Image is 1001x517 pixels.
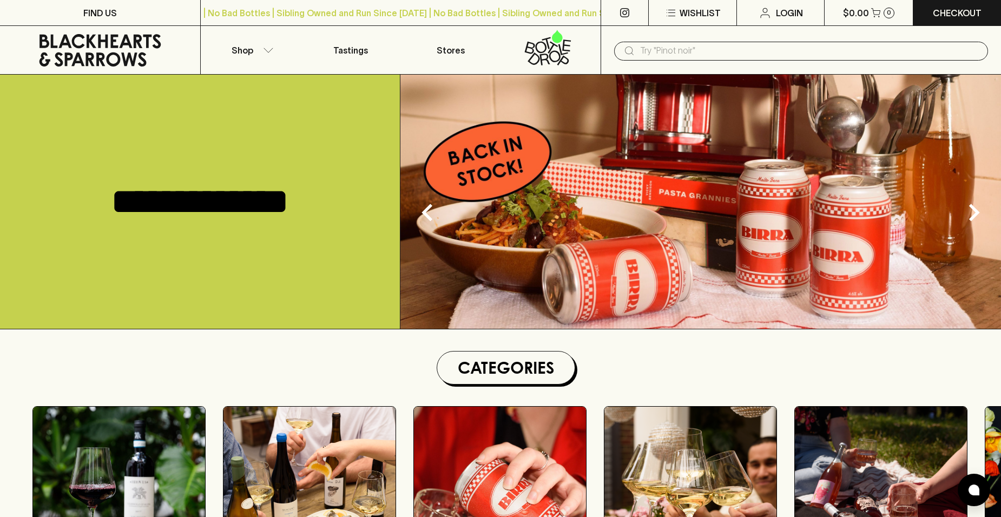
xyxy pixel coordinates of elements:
a: Tastings [301,26,401,74]
p: FIND US [83,6,117,19]
p: Tastings [333,44,368,57]
p: Login [776,6,803,19]
p: Shop [232,44,253,57]
p: Checkout [933,6,982,19]
a: Stores [401,26,501,74]
h1: Categories [442,356,570,380]
img: bubble-icon [969,485,979,495]
button: Shop [201,26,301,74]
p: 0 [887,10,891,16]
p: Wishlist [680,6,721,19]
p: Stores [437,44,465,57]
p: $0.00 [843,6,869,19]
img: optimise [400,75,1001,329]
button: Next [952,191,996,234]
input: Try "Pinot noir" [640,42,979,59]
button: Previous [406,191,449,234]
